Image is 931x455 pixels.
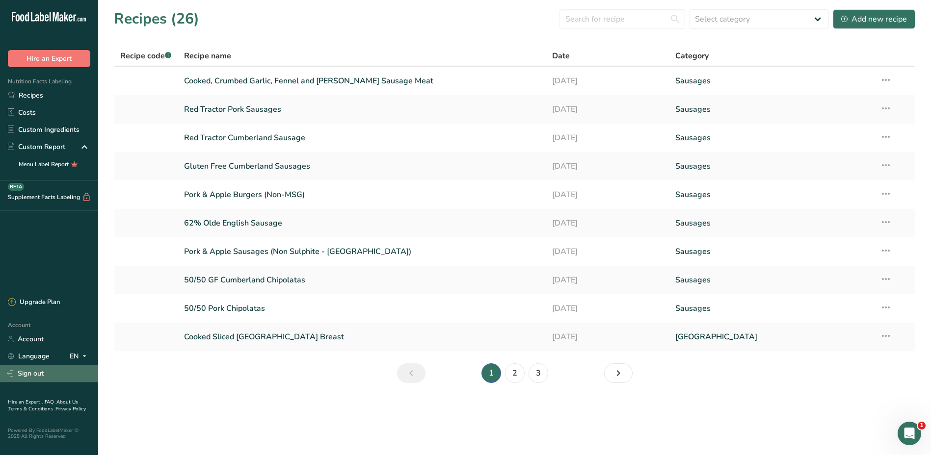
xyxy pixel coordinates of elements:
h1: Recipes (26) [114,8,199,30]
a: Red Tractor Cumberland Sausage [184,127,541,148]
iframe: Intercom live chat [898,422,921,445]
a: [DATE] [552,156,663,177]
a: About Us . [8,399,78,412]
a: [DATE] [552,298,663,319]
button: Hire an Expert [8,50,90,67]
a: Sausages [675,127,868,148]
a: Language [8,348,50,365]
a: Sausages [675,71,868,91]
a: FAQ . [45,399,56,405]
a: Page 2. [505,363,525,383]
a: Sausages [675,241,868,262]
span: Recipe code [120,51,171,61]
a: Sausages [675,270,868,290]
a: Sausages [675,298,868,319]
button: Add new recipe [833,9,915,29]
a: [GEOGRAPHIC_DATA] [675,327,868,347]
a: Red Tractor Pork Sausages [184,99,541,120]
a: 50/50 GF Cumberland Chipolatas [184,270,541,290]
a: Pork & Apple Sausages (Non Sulphite - [GEOGRAPHIC_DATA]) [184,241,541,262]
a: Hire an Expert . [8,399,43,405]
a: [DATE] [552,99,663,120]
span: Category [675,50,709,62]
a: 62% Olde English Sausage [184,213,541,233]
span: 1 [918,422,926,430]
a: Cooked, Crumbed Garlic, Fennel and [PERSON_NAME] Sausage Meat [184,71,541,91]
a: [DATE] [552,327,663,347]
div: Powered By FoodLabelMaker © 2025 All Rights Reserved [8,428,90,439]
a: [DATE] [552,184,663,205]
div: Upgrade Plan [8,298,60,307]
a: Privacy Policy [55,405,86,412]
a: Sausages [675,156,868,177]
a: Sausages [675,213,868,233]
a: [DATE] [552,71,663,91]
a: Pork & Apple Burgers (Non-MSG) [184,184,541,205]
div: Add new recipe [841,13,907,25]
a: [DATE] [552,213,663,233]
a: Gluten Free Cumberland Sausages [184,156,541,177]
a: [DATE] [552,270,663,290]
div: BETA [8,183,24,191]
span: Recipe name [184,50,231,62]
div: EN [70,351,90,362]
input: Search for recipe [559,9,685,29]
a: [DATE] [552,127,663,148]
a: Sausages [675,184,868,205]
a: [DATE] [552,241,663,262]
div: Custom Report [8,142,65,152]
a: 50/50 Pork Chipolatas [184,298,541,319]
a: Cooked Sliced [GEOGRAPHIC_DATA] Breast [184,327,541,347]
span: Date [552,50,570,62]
a: Next page [604,363,633,383]
a: Terms & Conditions . [8,405,55,412]
a: Previous page [397,363,426,383]
a: Sausages [675,99,868,120]
a: Page 3. [529,363,548,383]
